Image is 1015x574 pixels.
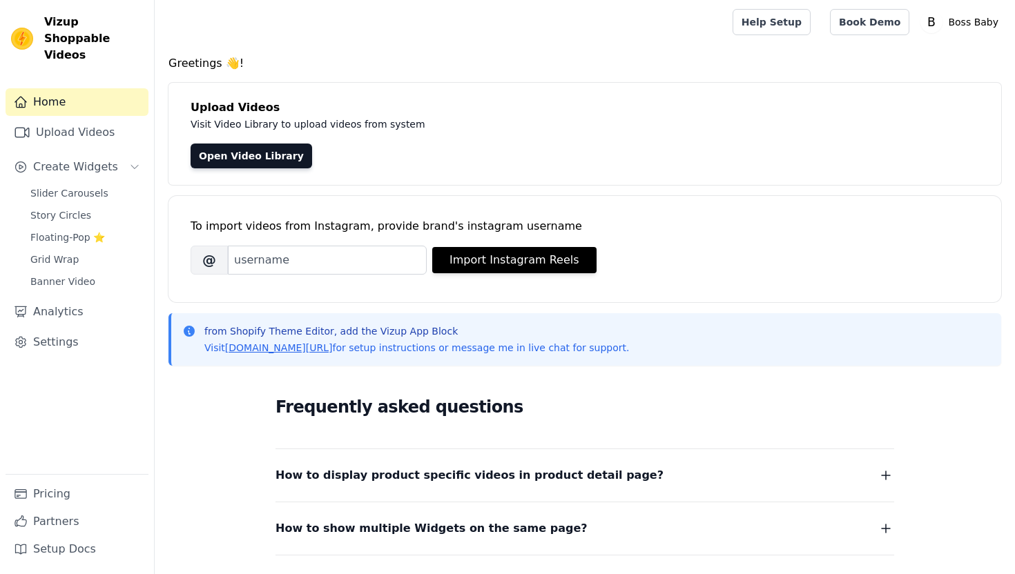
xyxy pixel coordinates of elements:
[30,230,105,244] span: Floating-Pop ⭐
[927,15,936,29] text: B
[6,535,148,563] a: Setup Docs
[6,328,148,356] a: Settings
[6,298,148,326] a: Analytics
[30,186,108,200] span: Slider Carousels
[733,9,811,35] a: Help Setup
[942,10,1004,34] p: Boss Baby
[275,393,894,421] h2: Frequently asked questions
[191,246,228,275] span: @
[275,466,664,485] span: How to display product specific videos in product detail page?
[275,519,894,538] button: How to show multiple Widgets on the same page?
[191,99,979,116] h4: Upload Videos
[22,206,148,225] a: Story Circles
[22,184,148,203] a: Slider Carousels
[830,9,909,35] a: Book Demo
[11,28,33,50] img: Vizup
[22,272,148,291] a: Banner Video
[30,208,91,222] span: Story Circles
[6,88,148,116] a: Home
[191,143,312,168] a: Open Video Library
[30,275,95,288] span: Banner Video
[204,324,629,338] p: from Shopify Theme Editor, add the Vizup App Block
[44,14,143,63] span: Vizup Shoppable Videos
[204,341,629,355] p: Visit for setup instructions or message me in live chat for support.
[6,508,148,535] a: Partners
[191,218,979,235] div: To import videos from Instagram, provide brand's instagram username
[22,228,148,247] a: Floating-Pop ⭐
[30,253,79,266] span: Grid Wrap
[275,519,588,538] span: How to show multiple Widgets on the same page?
[33,159,118,175] span: Create Widgets
[6,480,148,508] a: Pricing
[275,466,894,485] button: How to display product specific videos in product detail page?
[191,116,809,132] p: Visit Video Library to upload videos from system
[920,10,1004,34] button: B Boss Baby
[432,247,597,273] button: Import Instagram Reels
[225,342,333,353] a: [DOMAIN_NAME][URL]
[168,55,1001,72] h4: Greetings 👋!
[6,153,148,181] button: Create Widgets
[228,246,427,275] input: username
[22,250,148,269] a: Grid Wrap
[6,119,148,146] a: Upload Videos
